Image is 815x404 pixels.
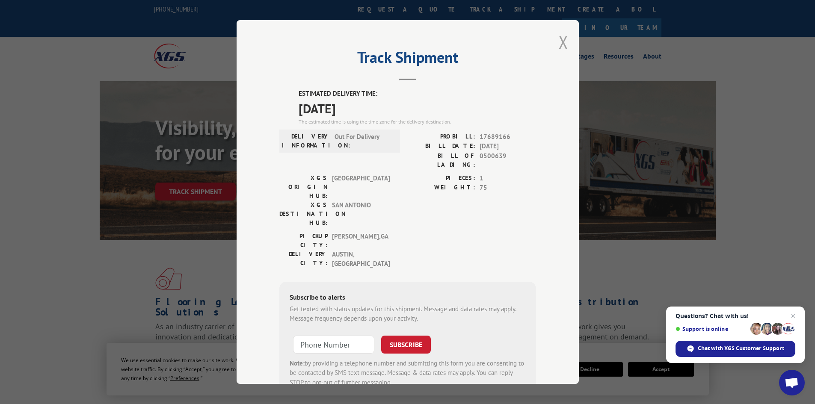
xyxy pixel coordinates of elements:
[381,336,431,354] button: SUBSCRIBE
[676,341,795,357] div: Chat with XGS Customer Support
[480,183,536,193] span: 75
[290,359,305,367] strong: Note:
[279,232,328,250] label: PICKUP CITY:
[676,326,747,332] span: Support is online
[290,304,526,324] div: Get texted with status updates for this shipment. Message and data rates may apply. Message frequ...
[480,142,536,151] span: [DATE]
[408,132,475,142] label: PROBILL:
[299,118,536,126] div: The estimated time is using the time zone for the delivery destination.
[408,142,475,151] label: BILL DATE:
[676,313,795,319] span: Questions? Chat with us!
[290,359,526,388] div: by providing a telephone number and submitting this form you are consenting to be contacted by SM...
[290,292,526,304] div: Subscribe to alerts
[282,132,330,150] label: DELIVERY INFORMATION:
[293,336,374,354] input: Phone Number
[279,51,536,68] h2: Track Shipment
[332,174,390,201] span: [GEOGRAPHIC_DATA]
[559,31,568,53] button: Close modal
[299,89,536,99] label: ESTIMATED DELIVERY TIME:
[779,370,805,395] div: Open chat
[408,183,475,193] label: WEIGHT:
[788,311,798,321] span: Close chat
[332,232,390,250] span: [PERSON_NAME] , GA
[335,132,392,150] span: Out For Delivery
[408,174,475,183] label: PIECES:
[279,250,328,269] label: DELIVERY CITY:
[698,345,784,352] span: Chat with XGS Customer Support
[332,201,390,227] span: SAN ANTONIO
[299,99,536,118] span: [DATE]
[332,250,390,269] span: AUSTIN , [GEOGRAPHIC_DATA]
[480,151,536,169] span: 0500639
[480,174,536,183] span: 1
[408,151,475,169] label: BILL OF LADING:
[279,201,328,227] label: XGS DESTINATION HUB:
[480,132,536,142] span: 17689166
[279,174,328,201] label: XGS ORIGIN HUB:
